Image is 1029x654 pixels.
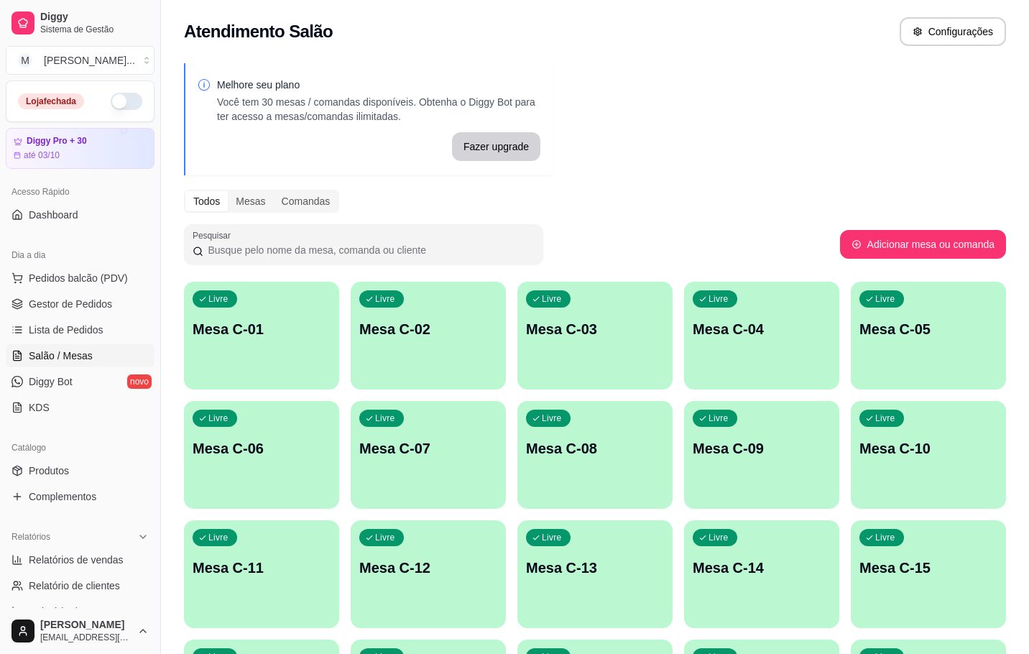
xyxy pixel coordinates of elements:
p: Livre [208,532,229,543]
p: Melhore seu plano [217,78,540,92]
span: Relatório de clientes [29,579,120,593]
a: Gestor de Pedidos [6,293,154,316]
p: Livre [709,413,729,424]
p: Mesa C-02 [359,319,497,339]
a: Lista de Pedidos [6,318,154,341]
span: M [18,53,32,68]
p: Livre [709,532,729,543]
button: LivreMesa C-12 [351,520,506,628]
span: Complementos [29,489,96,504]
a: Complementos [6,485,154,508]
p: Mesa C-08 [526,438,664,459]
a: Relatório de clientes [6,574,154,597]
a: Relatórios de vendas [6,548,154,571]
p: Livre [208,413,229,424]
input: Pesquisar [203,243,535,257]
p: Mesa C-06 [193,438,331,459]
p: Mesa C-09 [693,438,831,459]
button: Adicionar mesa ou comanda [840,230,1006,259]
button: LivreMesa C-11 [184,520,339,628]
button: LivreMesa C-08 [517,401,673,509]
p: Livre [709,293,729,305]
button: LivreMesa C-09 [684,401,839,509]
p: Mesa C-10 [859,438,997,459]
span: Dashboard [29,208,78,222]
button: LivreMesa C-07 [351,401,506,509]
p: Mesa C-01 [193,319,331,339]
p: Livre [542,293,562,305]
button: LivreMesa C-05 [851,282,1006,390]
button: LivreMesa C-02 [351,282,506,390]
article: Diggy Pro + 30 [27,136,87,147]
a: Produtos [6,459,154,482]
button: LivreMesa C-14 [684,520,839,628]
button: LivreMesa C-03 [517,282,673,390]
p: Mesa C-11 [193,558,331,578]
p: Livre [542,532,562,543]
span: Diggy Bot [29,374,73,389]
span: Lista de Pedidos [29,323,103,337]
button: LivreMesa C-10 [851,401,1006,509]
button: Select a team [6,46,154,75]
span: Produtos [29,464,69,478]
button: LivreMesa C-04 [684,282,839,390]
a: Relatório de mesas [6,600,154,623]
div: Loja fechada [18,93,84,109]
span: Relatórios de vendas [29,553,124,567]
h2: Atendimento Salão [184,20,333,43]
a: DiggySistema de Gestão [6,6,154,40]
button: LivreMesa C-15 [851,520,1006,628]
div: [PERSON_NAME] ... [44,53,135,68]
span: Pedidos balcão (PDV) [29,271,128,285]
div: Mesas [228,191,273,211]
span: Relatório de mesas [29,604,116,619]
div: Acesso Rápido [6,180,154,203]
p: Livre [375,293,395,305]
label: Pesquisar [193,229,236,241]
span: KDS [29,400,50,415]
p: Mesa C-03 [526,319,664,339]
span: Gestor de Pedidos [29,297,112,311]
p: Mesa C-12 [359,558,497,578]
div: Dia a dia [6,244,154,267]
a: Dashboard [6,203,154,226]
div: Catálogo [6,436,154,459]
p: Livre [375,413,395,424]
button: LivreMesa C-13 [517,520,673,628]
button: LivreMesa C-06 [184,401,339,509]
span: Diggy [40,11,149,24]
div: Comandas [274,191,338,211]
button: Configurações [900,17,1006,46]
p: Livre [875,293,895,305]
button: LivreMesa C-01 [184,282,339,390]
button: Alterar Status [111,93,142,110]
p: Livre [208,293,229,305]
span: Salão / Mesas [29,349,93,363]
button: Fazer upgrade [452,132,540,161]
article: até 03/10 [24,149,60,161]
p: Livre [875,413,895,424]
p: Mesa C-14 [693,558,831,578]
span: [EMAIL_ADDRESS][DOMAIN_NAME] [40,632,131,643]
p: Mesa C-04 [693,319,831,339]
button: [PERSON_NAME][EMAIL_ADDRESS][DOMAIN_NAME] [6,614,154,648]
span: Relatórios [11,531,50,543]
button: Pedidos balcão (PDV) [6,267,154,290]
p: Livre [542,413,562,424]
div: Todos [185,191,228,211]
a: KDS [6,396,154,419]
p: Mesa C-13 [526,558,664,578]
p: Livre [875,532,895,543]
p: Livre [375,532,395,543]
span: [PERSON_NAME] [40,619,131,632]
p: Mesa C-15 [859,558,997,578]
p: Mesa C-07 [359,438,497,459]
a: Diggy Pro + 30até 03/10 [6,128,154,169]
p: Você tem 30 mesas / comandas disponíveis. Obtenha o Diggy Bot para ter acesso a mesas/comandas il... [217,95,540,124]
a: Diggy Botnovo [6,370,154,393]
p: Mesa C-05 [859,319,997,339]
a: Salão / Mesas [6,344,154,367]
span: Sistema de Gestão [40,24,149,35]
